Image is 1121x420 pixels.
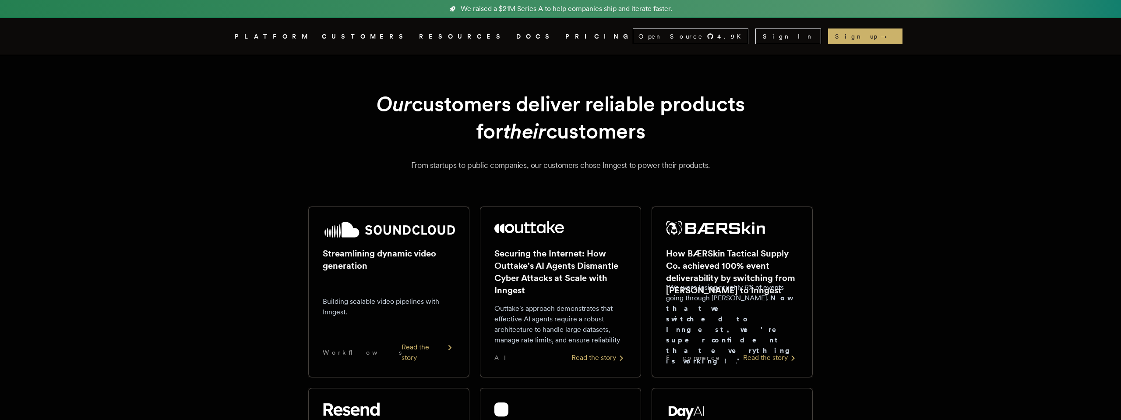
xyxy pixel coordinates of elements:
img: SoundCloud [323,221,455,238]
a: SoundCloud logoStreamlining dynamic video generationBuilding scalable video pipelines with Innges... [308,206,469,377]
a: Sign up [828,28,902,44]
p: Outtake's approach demonstrates that effective AI agents require a robust architecture to handle ... [494,303,627,345]
a: Outtake logoSecuring the Internet: How Outtake's AI Agents Dismantle Cyber Attacks at Scale with ... [480,206,641,377]
img: Day AI [666,402,707,420]
h1: customers deliver reliable products for customers [329,90,792,145]
h2: Securing the Internet: How Outtake's AI Agents Dismantle Cyber Attacks at Scale with Inngest [494,247,627,296]
span: E-commerce [666,353,720,362]
p: From startups to public companies, our customers chose Inngest to power their products. [245,159,876,171]
span: Open Source [638,32,703,41]
h2: Streamlining dynamic video generation [323,247,455,272]
p: Building scalable video pipelines with Inngest. [323,296,455,317]
button: PLATFORM [235,31,311,42]
span: Workflows [323,348,402,357]
span: 4.9 K [717,32,746,41]
div: Read the story [571,352,627,363]
a: DOCS [516,31,555,42]
button: RESOURCES [419,31,506,42]
a: CUSTOMERS [322,31,409,42]
img: Resend [323,402,380,416]
span: → [881,32,895,41]
em: their [503,118,546,144]
nav: Global [210,18,911,55]
a: Sign In [755,28,821,44]
strong: Now that we switched to Inngest, we're super confident that everything is working! [666,294,797,365]
div: Read the story [402,342,455,363]
img: BÆRSkin Tactical Supply Co. [666,221,765,235]
a: BÆRSkin Tactical Supply Co. logoHow BÆRSkin Tactical Supply Co. achieved 100% event deliverabilit... [652,206,813,377]
img: cubic [494,402,508,416]
div: Read the story [743,352,798,363]
span: We raised a $21M Series A to help companies ship and iterate faster. [461,4,672,14]
span: AI [494,353,514,362]
em: Our [376,91,412,117]
p: "We were losing roughly 6% of events going through [PERSON_NAME]. ." [666,282,798,367]
img: Outtake [494,221,564,233]
h2: How BÆRSkin Tactical Supply Co. achieved 100% event deliverability by switching from [PERSON_NAME... [666,247,798,296]
a: PRICING [565,31,633,42]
